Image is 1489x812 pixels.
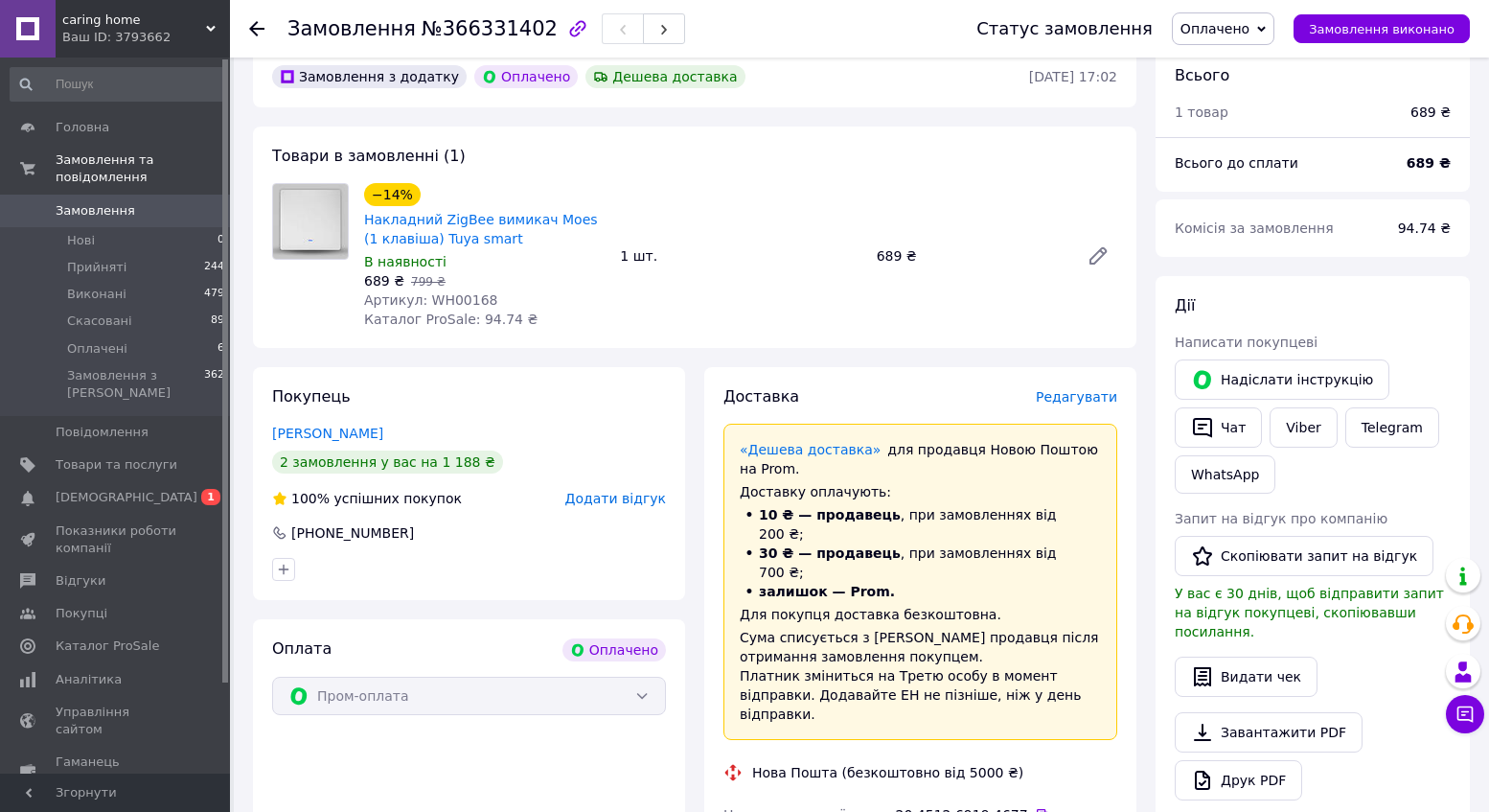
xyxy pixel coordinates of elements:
span: Замовлення з [PERSON_NAME] [67,367,204,402]
b: 689 ₴ [1407,155,1451,171]
span: Доставка [723,387,799,406]
div: 1 шт. [612,243,868,269]
span: Оплата [272,639,332,658]
span: 479 [204,286,224,303]
img: Накладний ZigBee вимикач Moes (1 клавіша) Tuya smart [273,184,348,259]
div: −14% [364,183,421,206]
span: caring home [62,12,206,29]
span: Покупець [272,387,351,406]
div: Статус замовлення [976,19,1153,38]
span: Скасовані [67,313,132,330]
span: [DEMOGRAPHIC_DATA] [56,489,197,506]
span: 689 ₴ [364,273,404,289]
span: Виконані [67,286,126,303]
div: Для покупця доставка безкоштовна. [740,605,1101,624]
div: 2 замовлення у вас на 1 188 ₴ [272,451,503,474]
span: Всього до сплати [1175,155,1298,171]
span: Замовлення та повідомлення [56,151,230,186]
span: Оплачені [67,340,127,358]
span: Редагувати [1036,389,1117,405]
span: Артикул: WH00168 [364,292,497,308]
button: Чат з покупцем [1446,695,1484,733]
span: Товари та послуги [56,456,177,474]
div: 689 ₴ [1410,103,1451,122]
span: Нові [67,232,95,249]
div: Оплачено [474,65,578,88]
span: 89 [211,313,224,330]
span: 30 ₴ — продавець [759,545,901,561]
div: Замовлення з додатку [272,65,467,88]
span: Управління сайтом [56,704,177,738]
a: Завантажити PDF [1175,712,1363,753]
li: , при замовленнях від 700 ₴; [740,544,1101,582]
span: Дії [1175,296,1195,314]
span: Повідомлення [56,424,149,441]
span: Товари в замовленні (1) [272,147,466,165]
input: Пошук [10,67,226,102]
span: Написати покупцеві [1175,335,1317,350]
time: [DATE] 17:02 [1029,69,1117,84]
div: Повернутися назад [249,19,264,38]
button: Скопіювати запит на відгук [1175,536,1433,576]
span: Головна [56,119,109,136]
span: залишок — Prom. [759,584,895,599]
span: 1 товар [1175,104,1228,120]
a: «Дешева доставка» [740,442,881,457]
span: Каталог ProSale [56,638,159,655]
div: 689 ₴ [869,243,1071,269]
a: WhatsApp [1175,455,1275,494]
span: Додати відгук [565,491,666,506]
span: Комісія за замовлення [1175,220,1334,236]
div: успішних покупок [272,489,462,508]
div: Сума списується з [PERSON_NAME] продавця після отримання замовлення покупцем. Платник зміниться н... [740,628,1101,724]
span: Покупці [56,605,107,622]
span: 100% [291,491,330,506]
span: Показники роботи компанії [56,522,177,557]
span: 0 [218,232,224,249]
span: 10 ₴ — продавець [759,507,901,522]
button: Видати чек [1175,657,1317,697]
span: 244 [204,259,224,276]
span: Відгуки [56,572,105,590]
div: Доставку оплачують: [740,482,1101,501]
span: Аналітика [56,671,122,688]
span: №366331402 [422,17,558,40]
div: Ваш ID: 3793662 [62,29,230,46]
li: , при замовленнях від 200 ₴; [740,505,1101,544]
a: Viber [1270,407,1337,448]
div: для продавця Новою Поштою на Prom. [740,440,1101,478]
a: Друк PDF [1175,760,1302,800]
span: Оплачено [1180,21,1249,36]
span: Всього [1175,66,1229,84]
a: Редагувати [1079,237,1117,275]
span: У вас є 30 днів, щоб відправити запит на відгук покупцеві, скопіювавши посилання. [1175,586,1444,639]
span: 362 [204,367,224,402]
a: Telegram [1345,407,1439,448]
span: Гаманець компанії [56,754,177,788]
span: Замовлення виконано [1309,22,1455,36]
span: 1 [201,489,220,505]
span: Замовлення [56,202,135,220]
a: Накладний ZigBee вимикач Moes (1 клавіша) Tuya smart [364,212,598,246]
a: [PERSON_NAME] [272,426,383,441]
button: Чат [1175,407,1262,448]
span: Прийняті [67,259,126,276]
button: Замовлення виконано [1294,14,1470,43]
span: Замовлення [287,17,416,40]
button: Надіслати інструкцію [1175,360,1389,400]
div: Оплачено [562,638,666,661]
div: [PHONE_NUMBER] [289,523,416,543]
span: В наявності [364,254,447,269]
span: 94.74 ₴ [1398,220,1451,236]
span: Запит на відгук про компанію [1175,511,1387,526]
div: Дешева доставка [585,65,744,88]
span: 799 ₴ [411,275,446,289]
span: Каталог ProSale: 94.74 ₴ [364,312,538,327]
div: Нова Пошта (безкоштовно від 5000 ₴) [747,763,1028,782]
span: 6 [218,340,224,358]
